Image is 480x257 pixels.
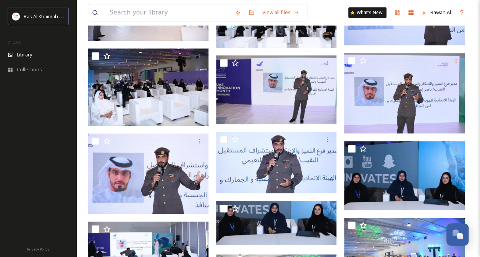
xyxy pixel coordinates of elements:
[8,39,21,45] span: MEDIA
[12,13,20,20] img: Logo_RAKTDA_RGB-01.png
[344,53,465,133] img: Ras Al khaimah Innovation week 2024.JPG
[259,5,303,20] a: View all files
[216,132,337,193] img: Ras Al khaimah Innovation week 2024.JPG
[430,9,451,16] span: Rawan Al
[27,244,49,253] a: Privacy Policy
[17,51,32,58] span: Library
[88,48,208,126] img: Ras Al khaimah Innovation week 2024.JPG
[24,13,132,20] span: Ras Al Khaimah Tourism Development Authority
[348,7,386,18] a: What's New
[344,141,465,210] img: Ras Al khaimah Innovation week 2024.JPG
[216,55,337,124] img: Ras Al khaimah Innovation week 2024.JPG
[27,247,49,252] span: Privacy Policy
[17,66,42,73] span: Collections
[446,223,469,246] button: Open Chat
[418,5,455,20] a: Rawan Al
[106,4,231,21] input: Search your library
[88,133,208,214] img: Ras Al khaimah Innovation week 2024.JPG
[216,201,337,245] img: Ras Al khaimah Innovation week 2024.JPG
